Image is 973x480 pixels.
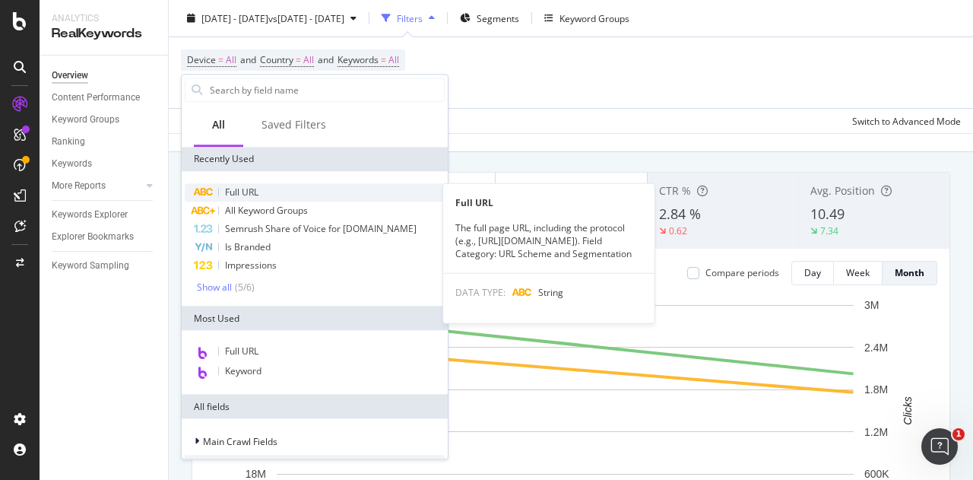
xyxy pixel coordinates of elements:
[397,11,423,24] div: Filters
[883,261,937,285] button: Month
[212,117,225,132] div: All
[197,282,232,293] div: Show all
[538,285,563,298] span: String
[864,426,888,438] text: 1.2M
[318,53,334,66] span: and
[864,299,879,311] text: 3M
[240,53,256,66] span: and
[218,53,223,66] span: =
[659,205,701,223] span: 2.84 %
[52,134,85,150] div: Ranking
[810,205,845,223] span: 10.49
[846,109,961,133] button: Switch to Advanced Mode
[268,11,344,24] span: vs [DATE] - [DATE]
[455,285,506,298] span: DATA TYPE:
[852,114,961,127] div: Switch to Advanced Mode
[804,266,821,279] div: Day
[381,53,386,66] span: =
[52,90,157,106] a: Content Performance
[443,221,654,260] div: The full page URL, including the protocol (e.g., [URL][DOMAIN_NAME]). Field Category: URL Scheme ...
[895,266,924,279] div: Month
[52,25,156,43] div: RealKeywords
[225,222,417,235] span: Semrush Share of Voice for [DOMAIN_NAME]
[296,53,301,66] span: =
[902,396,914,424] text: Clicks
[834,261,883,285] button: Week
[225,204,308,217] span: All Keyword Groups
[864,383,888,396] text: 1.8M
[559,11,629,24] div: Keyword Groups
[52,112,119,128] div: Keyword Groups
[338,53,379,66] span: Keywords
[303,49,314,71] span: All
[52,68,88,84] div: Overview
[669,224,687,237] div: 0.62
[864,342,888,354] text: 2.4M
[52,68,157,84] a: Overview
[187,53,216,66] span: Device
[52,134,157,150] a: Ranking
[260,53,293,66] span: Country
[376,6,441,30] button: Filters
[952,428,965,440] span: 1
[246,468,266,480] text: 18M
[225,364,261,377] span: Keyword
[52,207,128,223] div: Keywords Explorer
[261,117,326,132] div: Saved Filters
[52,156,157,172] a: Keywords
[705,266,779,279] div: Compare periods
[52,12,156,25] div: Analytics
[443,196,654,209] div: Full URL
[52,258,157,274] a: Keyword Sampling
[791,261,834,285] button: Day
[203,435,277,448] span: Main Crawl Fields
[225,186,258,199] span: Full URL
[52,258,129,274] div: Keyword Sampling
[864,468,889,480] text: 600K
[208,78,444,101] input: Search by field name
[846,266,870,279] div: Week
[52,178,142,194] a: More Reports
[52,112,157,128] a: Keyword Groups
[225,240,271,253] span: Is Branded
[226,49,236,71] span: All
[52,178,106,194] div: More Reports
[52,229,157,245] a: Explorer Bookmarks
[810,183,875,198] span: Avg. Position
[225,259,277,272] span: Impressions
[181,6,363,30] button: [DATE] - [DATE]vs[DATE] - [DATE]
[820,224,838,237] div: 7.34
[52,229,134,245] div: Explorer Bookmarks
[52,156,92,172] div: Keywords
[388,49,399,71] span: All
[182,306,448,330] div: Most Used
[538,6,635,30] button: Keyword Groups
[182,147,448,171] div: Recently Used
[477,11,519,24] span: Segments
[659,183,691,198] span: CTR %
[201,11,268,24] span: [DATE] - [DATE]
[185,455,445,479] div: URLs
[182,394,448,418] div: All fields
[52,90,140,106] div: Content Performance
[52,207,157,223] a: Keywords Explorer
[225,345,258,358] span: Full URL
[454,6,525,30] button: Segments
[921,428,958,465] iframe: Intercom live chat
[232,281,255,294] div: ( 5 / 6 )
